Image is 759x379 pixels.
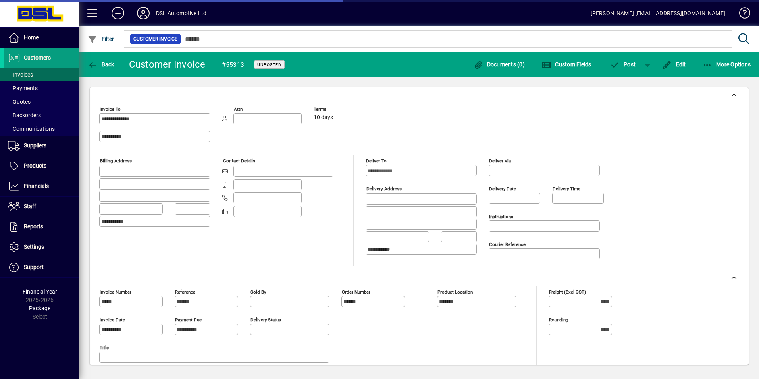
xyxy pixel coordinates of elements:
span: Back [88,61,114,68]
button: More Options [701,57,753,72]
span: Suppliers [24,142,46,149]
a: Settings [4,237,79,257]
button: Custom Fields [539,57,593,72]
div: DSL Automotive Ltd [156,7,206,19]
span: P [624,61,627,68]
span: Communications [8,126,55,132]
a: Reports [4,217,79,237]
mat-label: Invoice To [100,106,121,112]
span: Reports [24,223,43,230]
a: Home [4,28,79,48]
a: Knowledge Base [733,2,749,27]
a: Financials [4,176,79,196]
span: Backorders [8,112,41,118]
span: Products [24,162,46,169]
mat-label: Invoice number [100,289,131,295]
span: Terms [314,107,361,112]
button: Post [606,57,640,72]
mat-label: Rounding [549,317,568,323]
mat-label: Title [100,345,109,350]
mat-label: Product location [437,289,473,295]
button: Add [105,6,131,20]
span: Invoices [8,72,33,78]
mat-label: Reference [175,289,195,295]
mat-label: Freight (excl GST) [549,289,586,295]
span: Settings [24,244,44,250]
mat-label: Sold by [250,289,266,295]
span: More Options [703,61,751,68]
span: ost [610,61,636,68]
span: Customer Invoice [133,35,177,43]
span: Support [24,264,44,270]
button: Back [86,57,116,72]
span: Financial Year [23,288,57,295]
a: Backorders [4,108,79,122]
span: 10 days [314,114,333,121]
span: Financials [24,183,49,189]
a: Invoices [4,68,79,81]
a: Quotes [4,95,79,108]
button: Filter [86,32,116,46]
a: Suppliers [4,136,79,156]
span: Quotes [8,99,31,105]
span: Custom Fields [541,61,591,68]
app-page-header-button: Back [79,57,123,72]
a: Payments [4,81,79,95]
button: Documents (0) [471,57,527,72]
mat-label: Delivery date [489,186,516,191]
mat-label: Delivery time [553,186,580,191]
button: Edit [660,57,688,72]
span: Unposted [257,62,281,67]
mat-label: Attn [234,106,243,112]
a: Support [4,257,79,277]
mat-label: Deliver via [489,158,511,164]
div: Customer Invoice [129,58,206,71]
a: Staff [4,197,79,217]
span: Customers [24,54,51,61]
mat-label: Instructions [489,214,513,219]
mat-label: Payment due [175,317,202,323]
button: Profile [131,6,156,20]
div: #55313 [222,58,245,71]
span: Documents (0) [473,61,525,68]
mat-label: Courier Reference [489,242,526,247]
span: Filter [88,36,114,42]
mat-label: Invoice date [100,317,125,323]
a: Communications [4,122,79,135]
mat-label: Deliver To [366,158,387,164]
span: Payments [8,85,38,91]
div: [PERSON_NAME] [EMAIL_ADDRESS][DOMAIN_NAME] [591,7,725,19]
span: Edit [662,61,686,68]
mat-label: Order number [342,289,370,295]
span: Staff [24,203,36,209]
span: Home [24,34,39,41]
span: Package [29,305,50,311]
a: Products [4,156,79,176]
mat-label: Delivery status [250,317,281,323]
